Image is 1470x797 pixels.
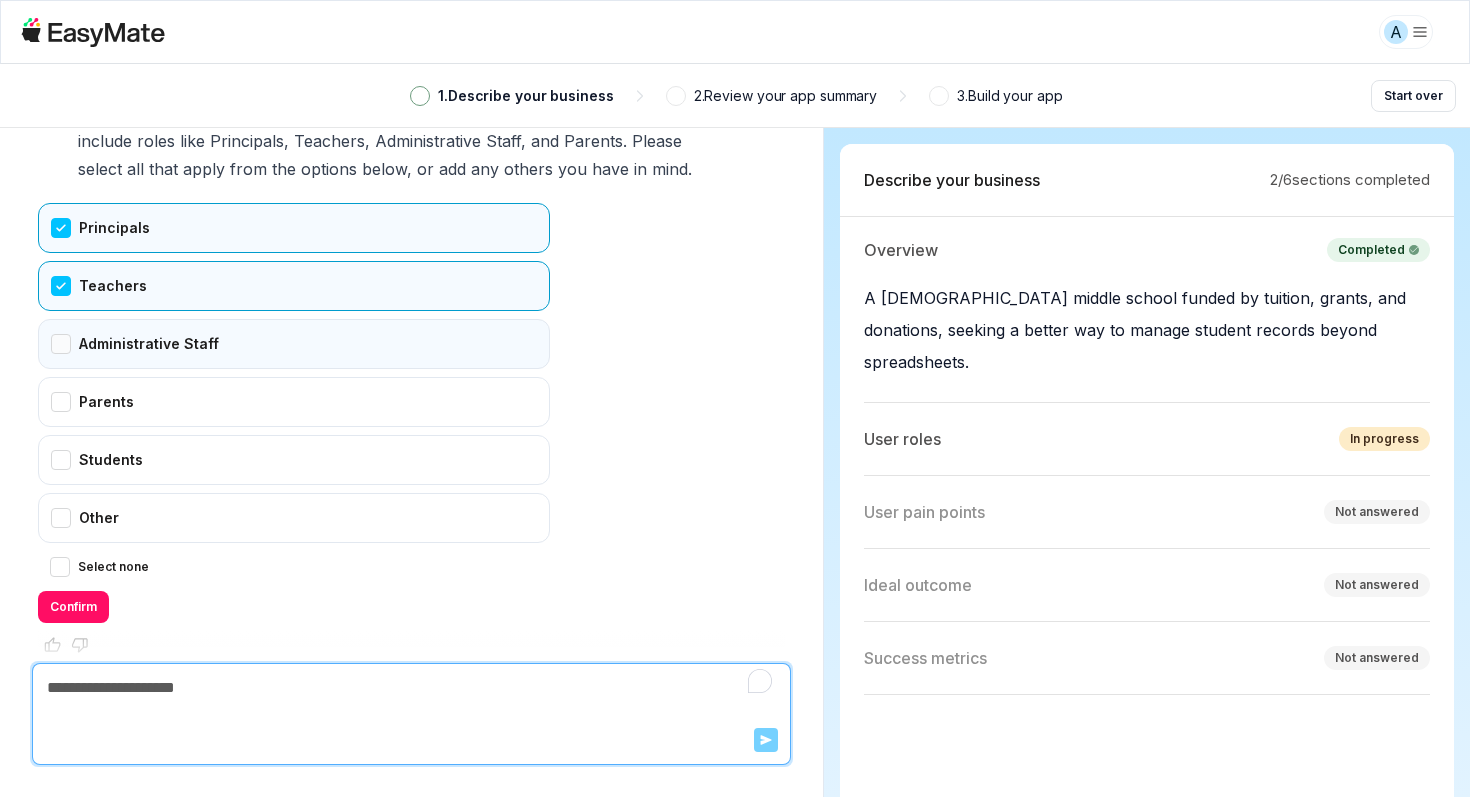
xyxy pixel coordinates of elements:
[294,127,370,155] span: Teachers,
[1335,503,1419,521] div: Not answered
[864,282,1430,378] p: A [DEMOGRAPHIC_DATA] middle school funded by tuition, grants, and donations, seeking a better way...
[180,127,205,155] span: like
[38,591,109,623] button: Confirm
[1350,430,1419,448] div: In progress
[564,127,627,155] span: Parents.
[137,127,175,155] span: roles
[1335,649,1419,667] div: Not answered
[504,155,553,183] span: others
[864,646,987,670] p: Success metrics
[864,238,938,262] p: Overview
[1371,80,1456,112] button: Start over
[230,155,267,183] span: from
[362,155,412,183] span: below,
[632,127,682,155] span: Please
[864,168,1040,192] p: Describe your business
[864,573,972,597] p: Ideal outcome
[694,85,878,107] p: 2 . Review your app summary
[864,427,941,451] p: User roles
[864,500,985,524] p: User pain points
[301,155,357,183] span: options
[78,155,122,183] span: select
[652,155,692,183] span: mind.
[417,155,434,183] span: or
[149,155,178,183] span: that
[957,85,1062,107] p: 3 . Build your app
[1335,576,1419,594] div: Not answered
[33,664,790,712] textarea: To enrich screen reader interactions, please activate Accessibility in Grammarly extension settings
[486,127,526,155] span: Staff,
[1270,169,1430,192] p: 2 / 6 sections completed
[558,155,587,183] span: you
[1338,241,1419,259] div: Completed
[471,155,499,183] span: any
[210,127,289,155] span: Principals,
[439,155,466,183] span: add
[183,155,225,183] span: apply
[127,155,144,183] span: all
[78,127,132,155] span: include
[531,127,559,155] span: and
[438,85,614,107] p: 1 . Describe your business
[1384,20,1408,44] div: A
[375,127,481,155] span: Administrative
[272,155,296,183] span: the
[634,155,647,183] span: in
[592,155,629,183] span: have
[78,555,149,579] label: Select none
